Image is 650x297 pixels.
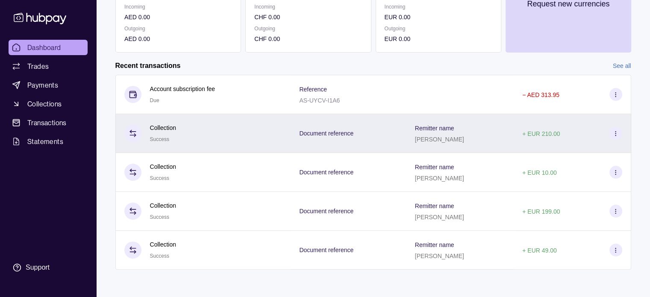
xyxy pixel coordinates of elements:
[522,208,560,215] p: + EUR 199.00
[9,115,88,130] a: Transactions
[9,40,88,55] a: Dashboard
[254,34,362,44] p: CHF 0.00
[415,125,454,132] p: Remitter name
[613,61,631,71] a: See all
[254,2,362,12] p: Incoming
[27,42,61,53] span: Dashboard
[299,247,353,253] p: Document reference
[299,97,340,104] p: AS-UYCV-I1A6
[522,169,557,176] p: + EUR 10.00
[299,86,327,93] p: Reference
[27,61,49,71] span: Trades
[522,91,559,98] p: − AED 313.95
[415,203,454,209] p: Remitter name
[150,97,159,103] span: Due
[27,80,58,90] span: Payments
[254,12,362,22] p: CHF 0.00
[299,130,353,137] p: Document reference
[384,24,492,33] p: Outgoing
[150,123,176,132] p: Collection
[415,241,454,248] p: Remitter name
[299,169,353,176] p: Document reference
[26,263,50,272] div: Support
[27,118,67,128] span: Transactions
[150,162,176,171] p: Collection
[9,59,88,74] a: Trades
[150,214,169,220] span: Success
[27,99,62,109] span: Collections
[124,24,232,33] p: Outgoing
[9,77,88,93] a: Payments
[124,12,232,22] p: AED 0.00
[9,259,88,276] a: Support
[27,136,63,147] span: Statements
[415,214,464,221] p: [PERSON_NAME]
[384,34,492,44] p: EUR 0.00
[254,24,362,33] p: Outgoing
[9,134,88,149] a: Statements
[415,136,464,143] p: [PERSON_NAME]
[415,164,454,171] p: Remitter name
[522,130,560,137] p: + EUR 210.00
[124,2,232,12] p: Incoming
[150,175,169,181] span: Success
[415,253,464,259] p: [PERSON_NAME]
[115,61,181,71] h2: Recent transactions
[299,208,353,215] p: Document reference
[415,175,464,182] p: [PERSON_NAME]
[150,201,176,210] p: Collection
[150,240,176,249] p: Collection
[150,136,169,142] span: Success
[522,247,557,254] p: + EUR 49.00
[9,96,88,112] a: Collections
[150,84,215,94] p: Account subscription fee
[384,12,492,22] p: EUR 0.00
[384,2,492,12] p: Incoming
[150,253,169,259] span: Success
[124,34,232,44] p: AED 0.00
